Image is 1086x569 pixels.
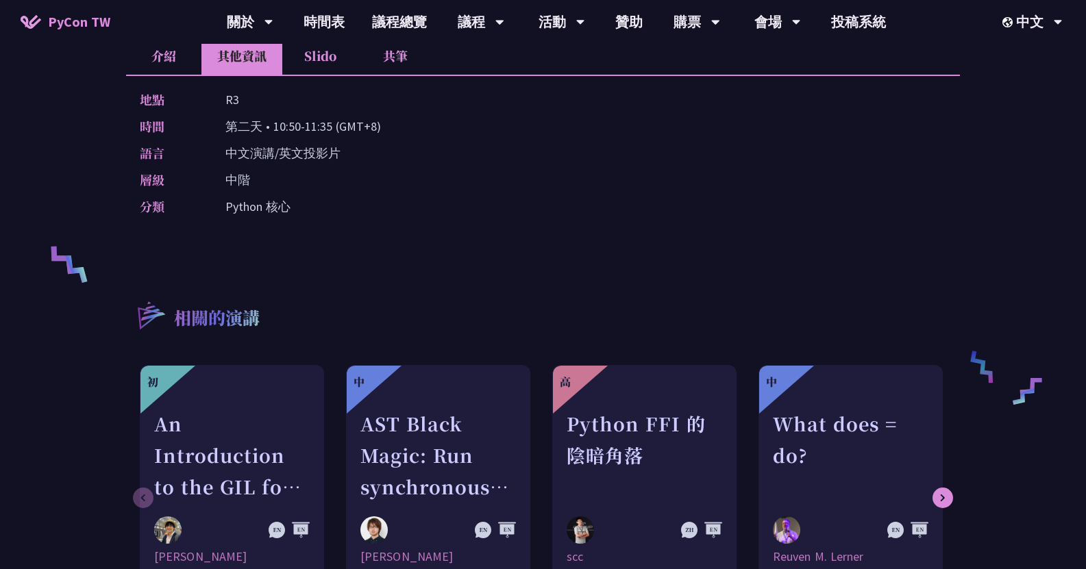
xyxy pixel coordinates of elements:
p: 相關的演講 [174,305,260,333]
img: Locale Icon [1002,17,1016,27]
img: r3.8d01567.svg [117,281,184,348]
div: 中 [354,374,365,390]
li: Slido [282,37,358,75]
div: [PERSON_NAME] [154,548,310,565]
div: What does = do? [773,408,928,503]
img: Yu Saito [154,516,182,544]
p: Python 核心 [225,197,291,216]
p: 時間 [140,116,198,136]
div: Reuven M. Lerner [773,548,928,565]
p: 中文演講/英文投影片 [225,143,341,163]
li: 其他資訊 [201,37,282,75]
p: 地點 [140,90,198,110]
div: Python FFI 的陰暗角落 [567,408,722,503]
p: 語言 [140,143,198,163]
div: 中 [766,374,777,390]
span: PyCon TW [48,12,110,32]
li: 共筆 [358,37,433,75]
div: scc [567,548,722,565]
div: 初 [147,374,158,390]
p: 分類 [140,197,198,216]
p: R3 [225,90,239,110]
div: 高 [560,374,571,390]
p: 層級 [140,170,198,190]
a: PyCon TW [7,5,124,39]
p: 中階 [225,170,250,190]
p: 第二天 • 10:50-11:35 (GMT+8) [225,116,381,136]
img: Reuven M. Lerner [773,516,800,546]
li: 介紹 [126,37,201,75]
img: Yuichiro Tachibana [360,516,388,544]
div: [PERSON_NAME] [360,548,516,565]
img: scc [567,516,594,544]
div: An Introduction to the GIL for Python Beginners: Disabling It in Python 3.13 and Leveraging Concu... [154,408,310,503]
div: AST Black Magic: Run synchronous Python code on asynchronous Pyodide [360,408,516,503]
img: Home icon of PyCon TW 2025 [21,15,41,29]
